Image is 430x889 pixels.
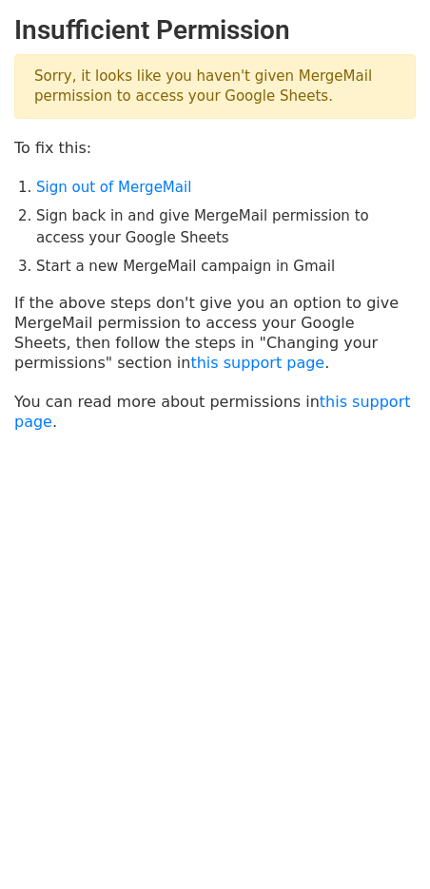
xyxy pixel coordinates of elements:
[36,256,416,278] li: Start a new MergeMail campaign in Gmail
[190,354,324,372] a: this support page
[14,393,411,431] a: this support page
[14,138,416,158] p: To fix this:
[14,392,416,432] p: You can read more about permissions in .
[14,54,416,119] p: Sorry, it looks like you haven't given MergeMail permission to access your Google Sheets.
[14,14,416,47] h2: Insufficient Permission
[36,179,191,196] a: Sign out of MergeMail
[36,205,416,248] li: Sign back in and give MergeMail permission to access your Google Sheets
[14,293,416,373] p: If the above steps don't give you an option to give MergeMail permission to access your Google Sh...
